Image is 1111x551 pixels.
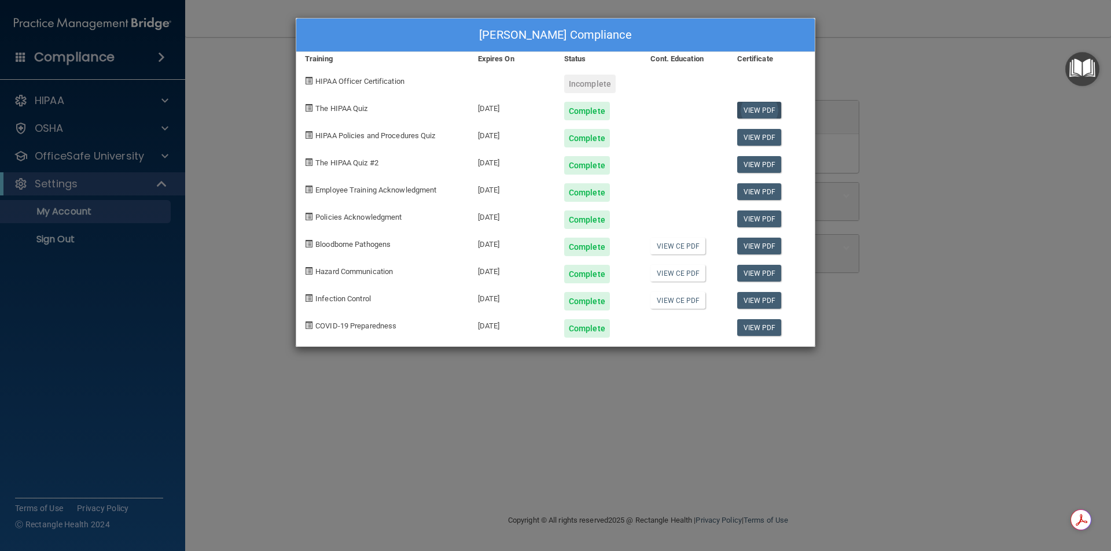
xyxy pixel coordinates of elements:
a: View PDF [737,210,782,227]
span: COVID-19 Preparedness [315,321,396,330]
div: Complete [564,102,610,120]
span: HIPAA Officer Certification [315,77,404,86]
div: [DATE] [469,202,555,229]
div: [DATE] [469,147,555,175]
span: Employee Training Acknowledgment [315,186,436,194]
div: Status [555,52,642,66]
iframe: Drift Widget Chat Controller [911,469,1097,515]
button: Open Resource Center [1065,52,1099,86]
div: Expires On [469,52,555,66]
a: View PDF [737,129,782,146]
div: [DATE] [469,175,555,202]
div: Complete [564,210,610,229]
a: View PDF [737,238,782,254]
a: View PDF [737,292,782,309]
div: [DATE] [469,229,555,256]
span: The HIPAA Quiz #2 [315,158,378,167]
div: Complete [564,292,610,310]
span: Policies Acknowledgment [315,213,402,221]
div: Complete [564,238,610,256]
div: Complete [564,183,610,202]
a: View PDF [737,156,782,173]
div: Cont. Education [642,52,728,66]
div: Complete [564,129,610,147]
div: [DATE] [469,93,555,120]
a: View PDF [737,265,782,282]
span: Infection Control [315,294,371,303]
div: Incomplete [564,75,616,93]
span: The HIPAA Quiz [315,104,367,113]
div: [PERSON_NAME] Compliance [296,19,815,52]
span: Bloodborne Pathogens [315,240,391,249]
div: Training [296,52,469,66]
a: View CE PDF [650,265,705,282]
div: [DATE] [469,310,555,338]
div: Complete [564,319,610,338]
div: [DATE] [469,283,555,310]
div: Complete [564,156,610,175]
a: View CE PDF [650,238,705,254]
div: [DATE] [469,120,555,147]
div: Complete [564,265,610,283]
div: Certificate [729,52,815,66]
a: View PDF [737,102,782,119]
a: View PDF [737,319,782,336]
span: Hazard Communication [315,267,393,276]
a: View CE PDF [650,292,705,309]
span: HIPAA Policies and Procedures Quiz [315,131,435,140]
div: [DATE] [469,256,555,283]
a: View PDF [737,183,782,200]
